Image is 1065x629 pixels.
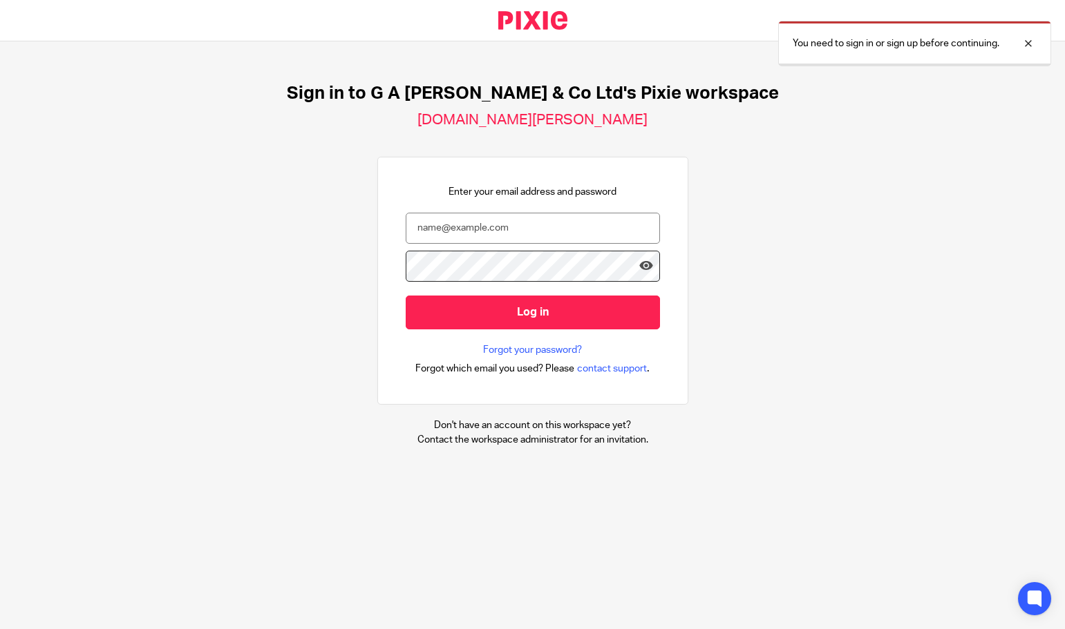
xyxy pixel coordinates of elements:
[417,433,648,447] p: Contact the workspace administrator for an invitation.
[406,213,660,244] input: name@example.com
[793,37,999,50] p: You need to sign in or sign up before continuing.
[287,83,779,104] h1: Sign in to G A [PERSON_NAME] & Co Ltd's Pixie workspace
[577,362,647,376] span: contact support
[483,343,582,357] a: Forgot your password?
[417,111,648,129] h2: [DOMAIN_NAME][PERSON_NAME]
[415,362,574,376] span: Forgot which email you used? Please
[417,418,648,432] p: Don't have an account on this workspace yet?
[415,360,650,376] div: .
[406,296,660,329] input: Log in
[449,185,616,199] p: Enter your email address and password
